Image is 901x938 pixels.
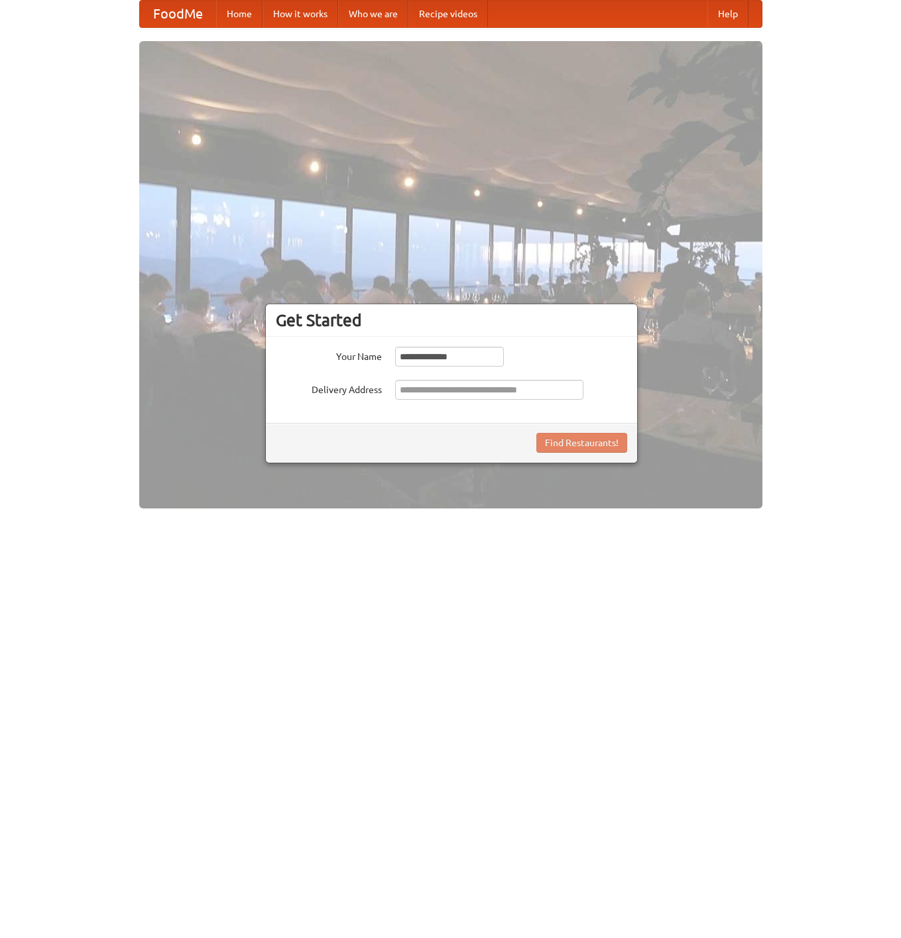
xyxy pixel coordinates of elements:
[263,1,338,27] a: How it works
[276,380,382,396] label: Delivery Address
[338,1,408,27] a: Who we are
[216,1,263,27] a: Home
[707,1,749,27] a: Help
[276,347,382,363] label: Your Name
[140,1,216,27] a: FoodMe
[536,433,627,453] button: Find Restaurants!
[276,310,627,330] h3: Get Started
[408,1,488,27] a: Recipe videos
